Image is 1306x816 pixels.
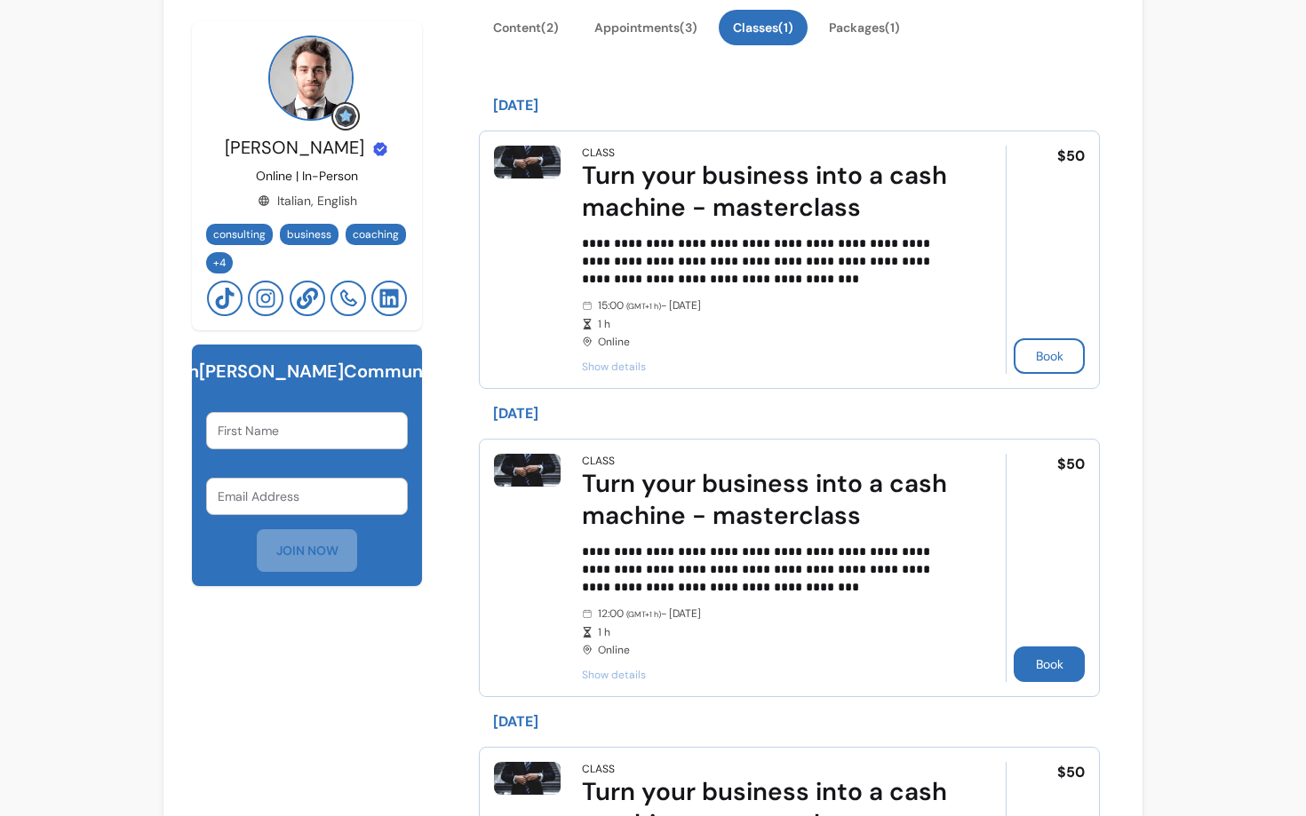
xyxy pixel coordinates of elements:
[582,668,956,682] span: Show details
[598,317,956,331] span: 1 h
[210,256,229,270] span: + 4
[1014,338,1085,374] button: Book
[1014,646,1085,682] button: Book
[582,146,615,160] div: Class
[287,227,331,242] span: business
[218,487,397,505] input: Email Address
[494,762,561,796] img: Turn your business into a cash machine - masterclass
[582,298,956,349] div: Online
[815,10,914,45] button: Packages(1)
[256,167,358,185] p: Online | In-Person
[258,192,357,210] div: Italian, English
[335,106,356,127] img: Grow
[598,606,956,622] span: 12:00 - [DATE]
[494,454,561,487] img: Turn your business into a cash machine - masterclass
[1057,762,1085,783] span: $50
[1057,146,1085,167] span: $50
[479,396,1100,432] header: [DATE]
[598,298,956,313] span: 15:00 - [DATE]
[582,160,956,224] div: Turn your business into a cash machine - masterclass
[719,10,808,45] button: Classes(1)
[479,88,1100,123] header: [DATE]
[479,704,1100,740] header: [DATE]
[582,762,615,776] div: Class
[163,359,450,384] h6: Join [PERSON_NAME] Community!
[353,227,399,242] span: coaching
[582,468,956,532] div: Turn your business into a cash machine - masterclass
[494,146,561,179] img: Turn your business into a cash machine - masterclass
[268,36,354,121] img: Provider image
[1057,454,1085,475] span: $50
[626,301,661,312] span: ( GMT+1 h )
[582,454,615,468] div: Class
[225,136,364,159] span: [PERSON_NAME]
[582,360,956,374] span: Show details
[479,10,573,45] button: Content(2)
[626,609,661,620] span: ( GMT+1 h )
[598,625,956,639] span: 1 h
[580,10,712,45] button: Appointments(3)
[213,227,266,242] span: consulting
[218,422,397,440] input: First Name
[582,606,956,657] div: Online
